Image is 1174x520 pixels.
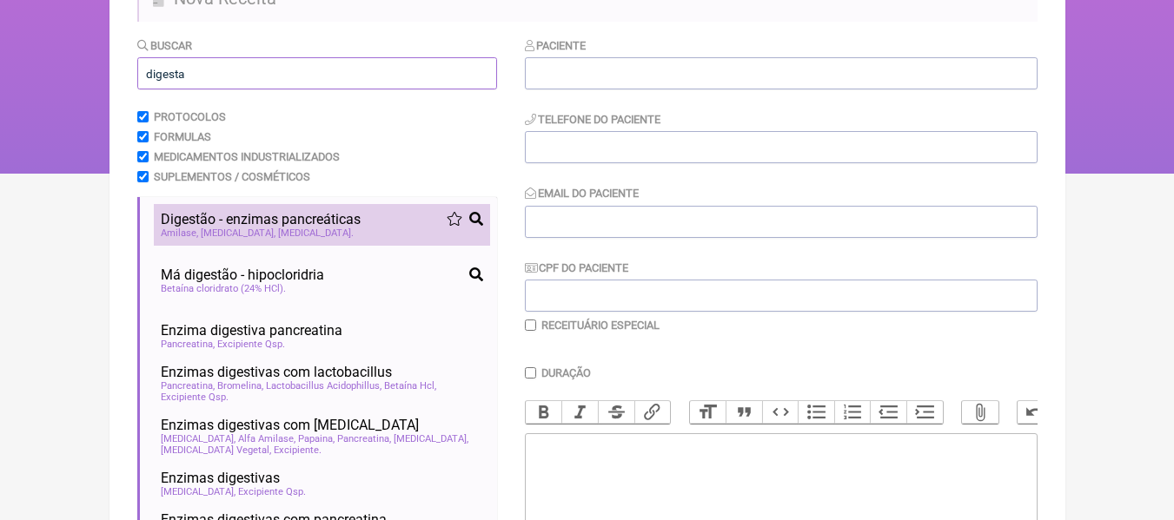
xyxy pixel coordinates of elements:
[238,486,306,497] span: Excipiente Qsp
[217,380,263,392] span: Bromelina
[525,187,640,200] label: Email do Paciente
[762,401,799,424] button: Code
[217,339,285,350] span: Excipiente Qsp
[161,417,419,433] span: Enzimas digestivas com [MEDICAL_DATA]
[154,110,226,123] label: Protocolos
[726,401,762,424] button: Quote
[906,401,943,424] button: Increase Level
[161,211,361,227] span: Digestão - enzimas pancreáticas
[278,227,354,239] span: [MEDICAL_DATA]
[161,364,392,380] span: Enzimas digestivas com lactobacillus
[201,227,275,239] span: [MEDICAL_DATA]
[541,366,591,379] label: Duração
[525,39,587,52] label: Paciente
[266,380,381,392] span: Lactobacillus Acidophillus
[525,113,661,126] label: Telefone do Paciente
[137,57,497,89] input: exemplo: emagrecimento, ansiedade
[161,339,215,350] span: Pancreatina
[394,433,468,444] span: [MEDICAL_DATA]
[525,261,629,274] label: CPF do Paciente
[161,380,215,392] span: Pancreatina
[870,401,906,424] button: Decrease Level
[598,401,634,424] button: Strikethrough
[161,486,235,497] span: [MEDICAL_DATA]
[274,444,322,456] span: Excipiente
[238,433,295,444] span: Alfa Amilase
[298,433,335,444] span: Papaina
[154,130,211,143] label: Formulas
[337,433,391,444] span: Pancreatina
[541,319,660,332] label: Receituário Especial
[1018,401,1054,424] button: Undo
[161,444,271,456] span: [MEDICAL_DATA] Vegetal
[634,401,671,424] button: Link
[161,267,324,283] span: Má digestão - hipocloridria
[561,401,598,424] button: Italic
[962,401,998,424] button: Attach Files
[690,401,726,424] button: Heading
[161,470,280,486] span: Enzimas digestivas
[834,401,871,424] button: Numbers
[384,380,436,392] span: Betaína Hcl
[798,401,834,424] button: Bullets
[161,433,235,444] span: [MEDICAL_DATA]
[154,170,310,183] label: Suplementos / Cosméticos
[526,401,562,424] button: Bold
[161,392,229,403] span: Excipiente Qsp
[161,227,198,239] span: Amilase
[154,150,340,163] label: Medicamentos Industrializados
[161,322,342,339] span: Enzima digestiva pancreatina
[161,283,286,294] span: Betaína cloridrato (24% HCl)
[137,39,193,52] label: Buscar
